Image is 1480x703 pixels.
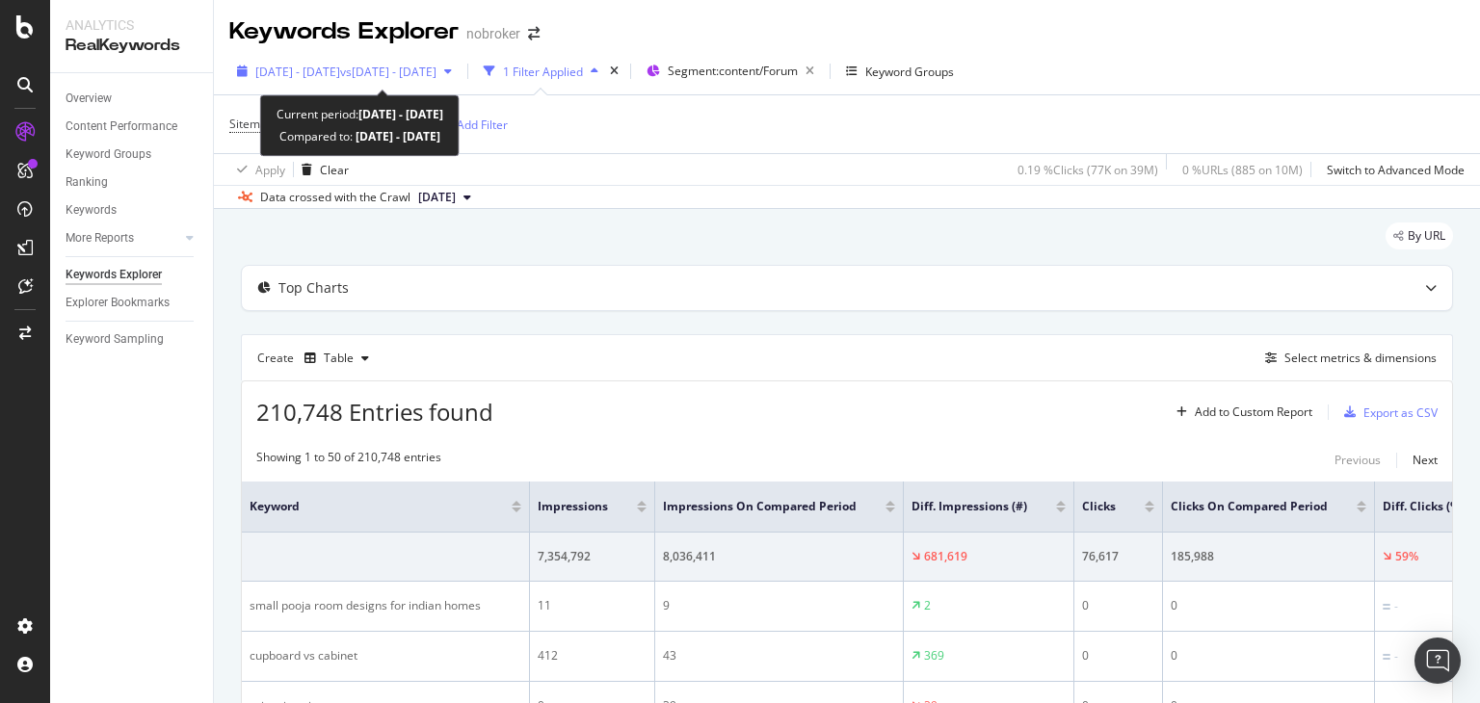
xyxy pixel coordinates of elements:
div: 76,617 [1082,548,1154,565]
div: small pooja room designs for indian homes [250,597,521,614]
div: Analytics [66,15,198,35]
div: More Reports [66,228,134,248]
span: 2025 Jul. 7th [418,189,456,206]
button: [DATE] - [DATE]vs[DATE] - [DATE] [229,56,460,87]
div: 412 [538,647,647,664]
div: Export as CSV [1363,404,1438,421]
div: arrow-right-arrow-left [528,27,540,40]
span: Diff. Impressions (#) [912,498,1027,515]
div: Top Charts [278,278,349,298]
div: - [1394,648,1398,665]
button: Export as CSV [1336,397,1438,428]
div: 1 Filter Applied [503,64,583,80]
button: Apply [229,154,285,185]
div: Showing 1 to 50 of 210,748 entries [256,449,441,472]
button: Table [297,343,377,374]
span: Segment: content/Forum [668,63,798,79]
div: Keywords Explorer [229,15,459,48]
span: [DATE] - [DATE] [255,64,340,80]
span: Impressions On Compared Period [663,498,857,515]
button: Add to Custom Report [1169,397,1312,428]
div: 0 [1082,597,1154,614]
div: - [1394,598,1398,615]
div: 43 [663,647,895,664]
a: More Reports [66,228,180,248]
div: legacy label [1386,222,1453,249]
div: Create [257,343,377,374]
div: 9 [663,597,895,614]
button: Clear [294,154,349,185]
div: 0.19 % Clicks ( 77K on 39M ) [1017,162,1158,178]
button: Keyword Groups [838,56,962,87]
div: Next [1413,452,1438,468]
a: Keyword Sampling [66,329,199,350]
div: Explorer Bookmarks [66,293,170,313]
button: Segment:content/Forum [639,56,822,87]
button: Switch to Advanced Mode [1319,154,1465,185]
div: cupboard vs cabinet [250,647,521,664]
div: 0 [1082,647,1154,664]
img: Equal [1383,654,1390,660]
span: Clicks [1082,498,1116,515]
div: Open Intercom Messenger [1414,638,1461,684]
div: Compared to: [279,125,440,147]
div: Keyword Groups [66,144,151,165]
a: Keywords Explorer [66,265,199,285]
div: 8,036,411 [663,548,895,565]
div: nobroker [466,24,520,43]
div: Current period: [277,103,443,125]
span: Diff. Clicks (%) [1383,498,1465,515]
div: 0 [1171,597,1366,614]
div: times [606,62,622,81]
a: Content Performance [66,117,199,137]
span: Impressions [538,498,608,515]
button: Next [1413,449,1438,472]
div: Overview [66,89,112,109]
span: By URL [1408,230,1445,242]
div: Clear [320,162,349,178]
span: 210,748 Entries found [256,396,493,428]
div: Table [324,352,354,364]
b: [DATE] - [DATE] [358,106,443,122]
div: RealKeywords [66,35,198,57]
div: Content Performance [66,117,177,137]
div: Switch to Advanced Mode [1327,162,1465,178]
b: [DATE] - [DATE] [353,128,440,144]
div: 369 [924,647,944,664]
div: Keyword Groups [865,64,954,80]
div: Apply [255,162,285,178]
div: Ranking [66,172,108,193]
button: [DATE] [410,186,479,209]
img: Equal [1383,604,1390,610]
a: Keywords [66,200,199,221]
div: Add to Custom Report [1195,406,1312,418]
span: Sitemaps [229,116,279,132]
div: Previous [1335,452,1381,468]
div: 59% [1395,548,1418,565]
div: 185,988 [1171,548,1366,565]
span: Keyword [250,498,483,515]
a: Ranking [66,172,199,193]
div: 681,619 [924,548,967,565]
div: 0 % URLs ( 885 on 10M ) [1182,162,1303,178]
a: Keyword Groups [66,144,199,165]
button: 1 Filter Applied [476,56,606,87]
div: Keywords Explorer [66,265,162,285]
div: Keywords [66,200,117,221]
div: Keyword Sampling [66,329,164,350]
span: vs [DATE] - [DATE] [340,64,436,80]
div: 7,354,792 [538,548,647,565]
div: Select metrics & dimensions [1284,350,1437,366]
span: Clicks On Compared Period [1171,498,1328,515]
div: 0 [1171,647,1366,664]
div: 2 [924,597,931,614]
div: Data crossed with the Crawl [260,189,410,206]
button: Previous [1335,449,1381,472]
button: Add Filter [431,113,508,136]
a: Overview [66,89,199,109]
div: Add Filter [457,117,508,133]
a: Explorer Bookmarks [66,293,199,313]
div: 11 [538,597,647,614]
button: Select metrics & dimensions [1257,347,1437,370]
